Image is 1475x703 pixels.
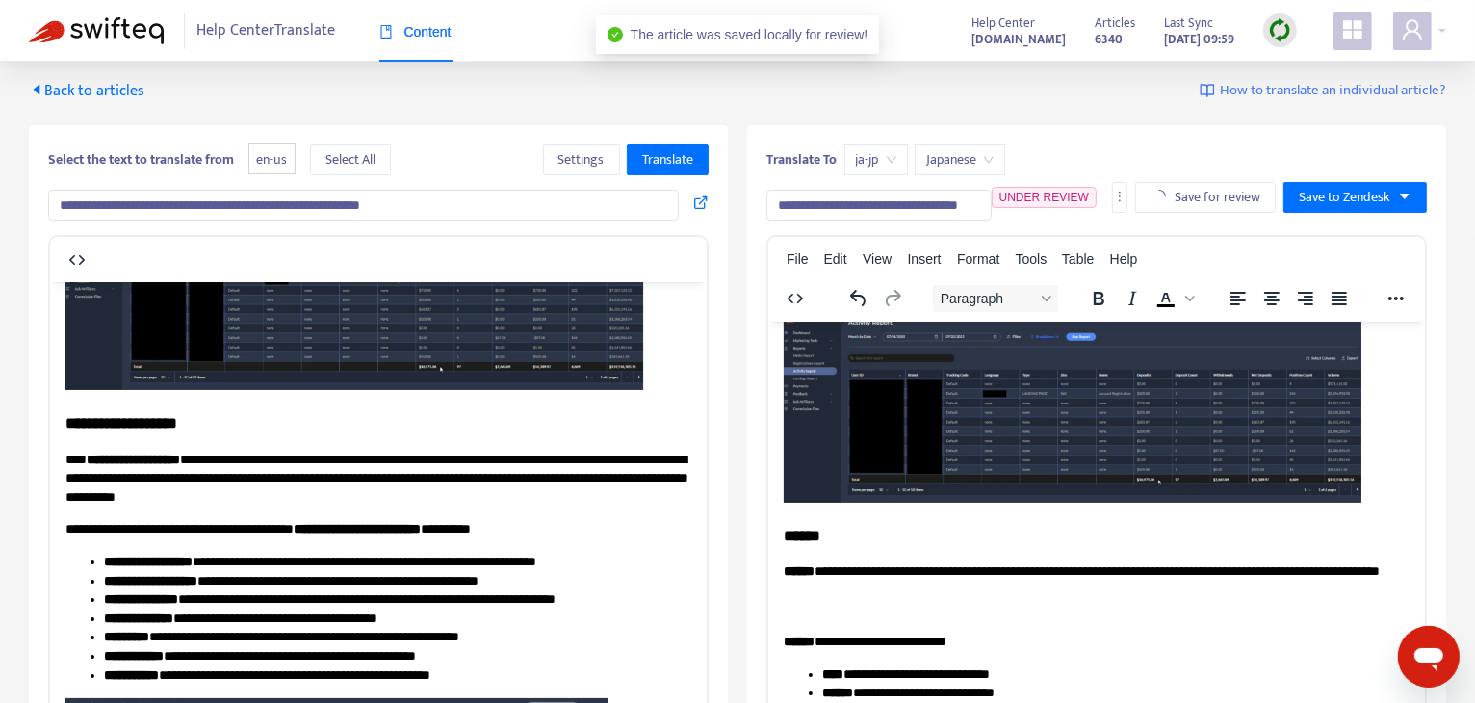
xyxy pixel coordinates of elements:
[1175,187,1260,208] span: Save for review
[1200,80,1446,102] a: How to translate an individual article?
[379,25,393,39] span: book
[1299,187,1390,208] span: Save to Zendesk
[1341,18,1364,41] span: appstore
[197,13,336,49] span: Help Center Translate
[1398,626,1460,688] iframe: メッセージングウィンドウを開くボタン
[1255,285,1288,312] button: Align center
[543,144,620,175] button: Settings
[1164,29,1234,50] strong: [DATE] 09:59
[1113,190,1126,203] span: more
[608,27,623,42] span: check-circle
[1151,188,1168,205] span: loading
[1398,190,1411,203] span: caret-down
[1150,285,1198,312] div: Text color Black
[1289,285,1322,312] button: Align right
[29,17,164,44] img: Swifteq
[971,28,1066,50] a: [DOMAIN_NAME]
[1095,13,1135,34] span: Articles
[766,148,837,170] b: Translate To
[1283,182,1427,213] button: Save to Zendeskcaret-down
[999,191,1089,204] span: UNDER REVIEW
[1095,29,1123,50] strong: 6340
[856,145,896,174] span: ja-jp
[558,149,605,170] span: Settings
[1110,251,1138,267] span: Help
[642,149,693,170] span: Translate
[1016,251,1048,267] span: Tools
[631,27,868,42] span: The article was saved locally for review!
[1135,182,1276,213] button: Save for review
[876,285,909,312] button: Redo
[1323,285,1356,312] button: Justify
[908,251,942,267] span: Insert
[941,291,1035,306] span: Paragraph
[1164,13,1213,34] span: Last Sync
[926,145,994,174] span: Japanese
[1380,285,1412,312] button: Reveal or hide additional toolbar items
[1082,285,1115,312] button: Bold
[1062,251,1094,267] span: Table
[627,144,709,175] button: Translate
[863,251,892,267] span: View
[1401,18,1424,41] span: user
[933,285,1058,312] button: Block Paragraph
[325,149,375,170] span: Select All
[48,148,234,170] b: Select the text to translate from
[1200,83,1215,98] img: image-link
[1116,285,1149,312] button: Italic
[29,78,144,104] span: Back to articles
[1112,182,1127,213] button: more
[1222,285,1255,312] button: Align left
[971,13,1035,34] span: Help Center
[957,251,999,267] span: Format
[971,29,1066,50] strong: [DOMAIN_NAME]
[379,24,452,39] span: Content
[787,251,809,267] span: File
[842,285,875,312] button: Undo
[248,143,296,175] span: en-us
[824,251,847,267] span: Edit
[29,82,44,97] span: caret-left
[1220,80,1446,102] span: How to translate an individual article?
[310,144,391,175] button: Select All
[1268,18,1292,42] img: sync.dc5367851b00ba804db3.png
